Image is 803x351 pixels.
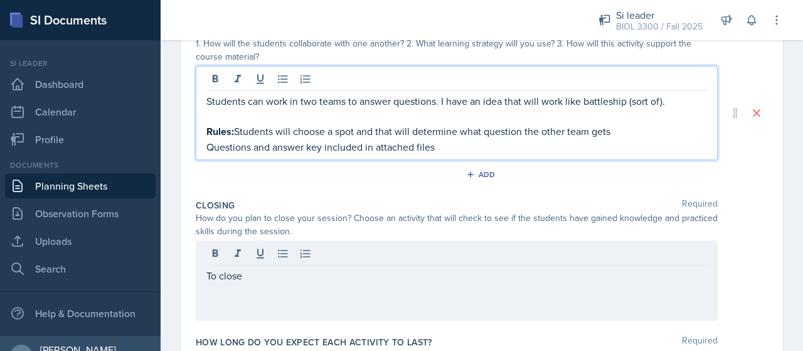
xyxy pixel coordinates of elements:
[5,256,156,281] a: Search
[5,159,156,171] div: Documents
[196,336,432,348] label: How long do you expect each activity to last?
[5,99,156,124] a: Calendar
[5,127,156,152] a: Profile
[616,8,703,23] div: Si leader
[206,124,234,139] strong: Rules:
[5,229,156,254] a: Uploads
[616,20,703,33] div: BIOL 3300 / Fall 2025
[206,124,707,139] p: Students will choose a spot and that will determine what question the other team gets
[5,201,156,226] a: Observation Forms
[196,37,718,63] div: 1. How will the students collaborate with one another? 2. What learning strategy will you use? 3....
[5,173,156,198] a: Planning Sheets
[5,58,156,69] div: Si leader
[462,165,503,184] button: Add
[682,199,718,212] span: Required
[206,268,707,283] p: To close
[5,301,156,326] div: Help & Documentation
[206,139,707,154] p: Questions and answer key included in attached files
[196,199,235,212] label: Closing
[469,170,496,180] div: Add
[5,72,156,97] a: Dashboard
[206,94,707,109] p: Students can work in two teams to answer questions. I have an idea that will work like battleship...
[682,336,718,348] span: Required
[196,212,718,238] div: How do you plan to close your session? Choose an activity that will check to see if the students ...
